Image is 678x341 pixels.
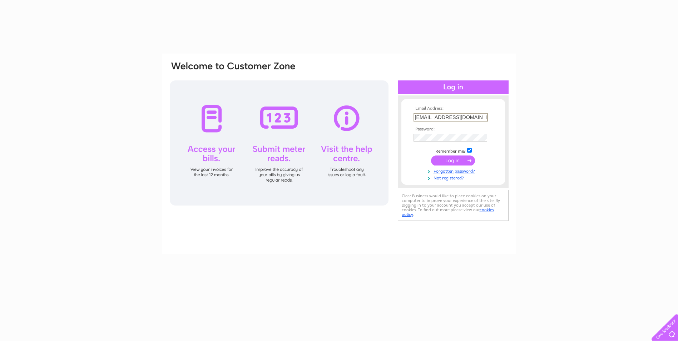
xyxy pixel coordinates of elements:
div: Clear Business would like to place cookies on your computer to improve your experience of the sit... [398,190,509,221]
th: Password: [412,127,495,132]
a: Not registered? [414,174,495,181]
input: Submit [431,155,475,165]
td: Remember me? [412,147,495,154]
th: Email Address: [412,106,495,111]
a: cookies policy [402,207,494,217]
a: Forgotten password? [414,167,495,174]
